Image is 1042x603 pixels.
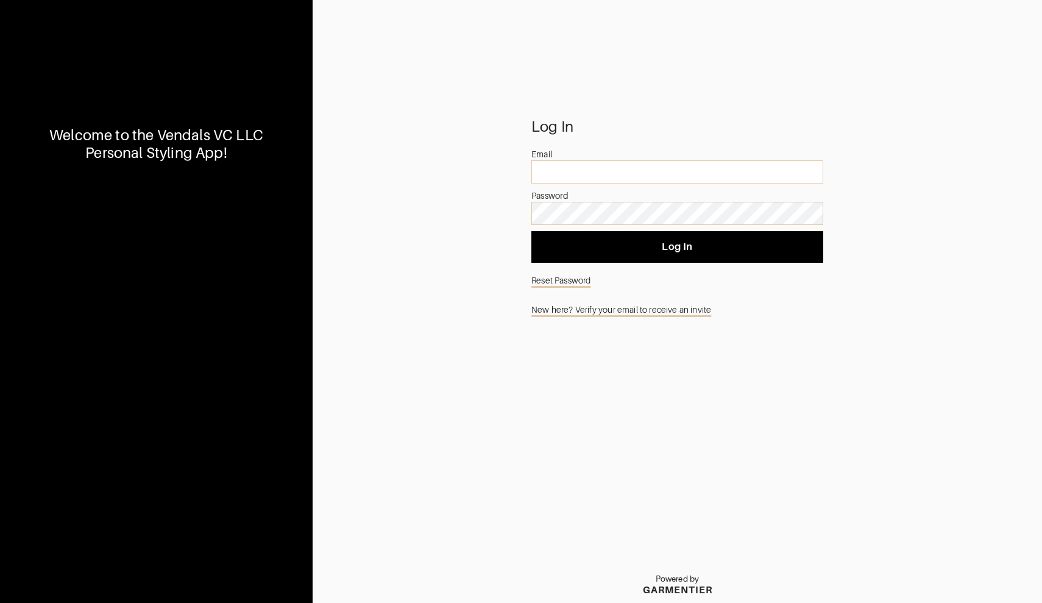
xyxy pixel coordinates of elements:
[531,148,823,160] div: Email
[531,190,823,202] div: Password
[531,298,823,321] a: New here? Verify your email to receive an invite
[531,231,823,263] button: Log In
[541,241,813,253] span: Log In
[531,121,823,133] div: Log In
[48,127,265,162] div: Welcome to the Vendals VC LLC Personal Styling App!
[643,574,712,584] p: Powered by
[643,584,712,596] div: GARMENTIER
[531,269,823,292] a: Reset Password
